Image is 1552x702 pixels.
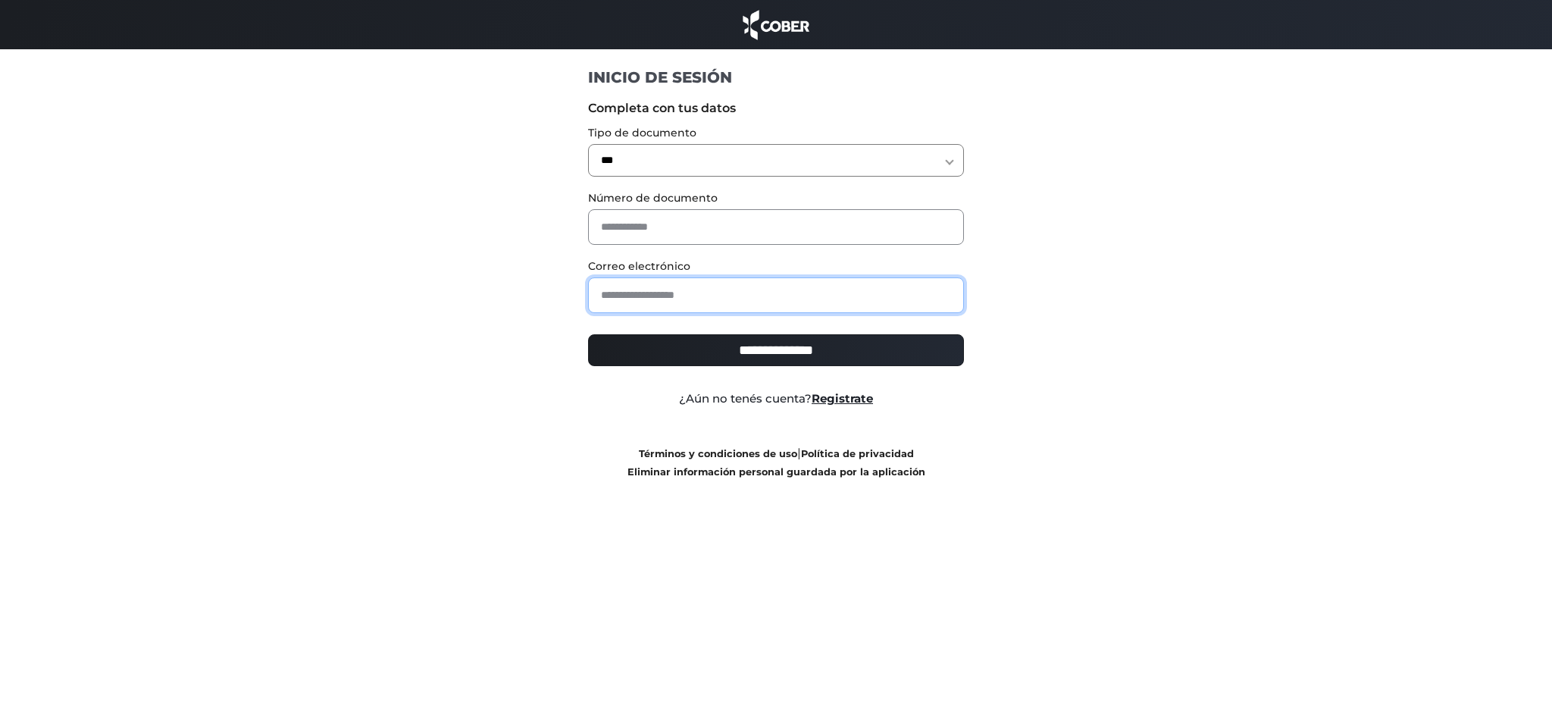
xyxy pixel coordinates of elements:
[812,391,873,406] a: Registrate
[588,259,965,274] label: Correo electrónico
[577,390,976,408] div: ¿Aún no tenés cuenta?
[577,444,976,481] div: |
[801,448,914,459] a: Política de privacidad
[627,466,925,478] a: Eliminar información personal guardada por la aplicación
[739,8,813,42] img: cober_marca.png
[639,448,797,459] a: Términos y condiciones de uso
[588,125,965,141] label: Tipo de documento
[588,190,965,206] label: Número de documento
[588,67,965,87] h1: INICIO DE SESIÓN
[588,99,965,118] label: Completa con tus datos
